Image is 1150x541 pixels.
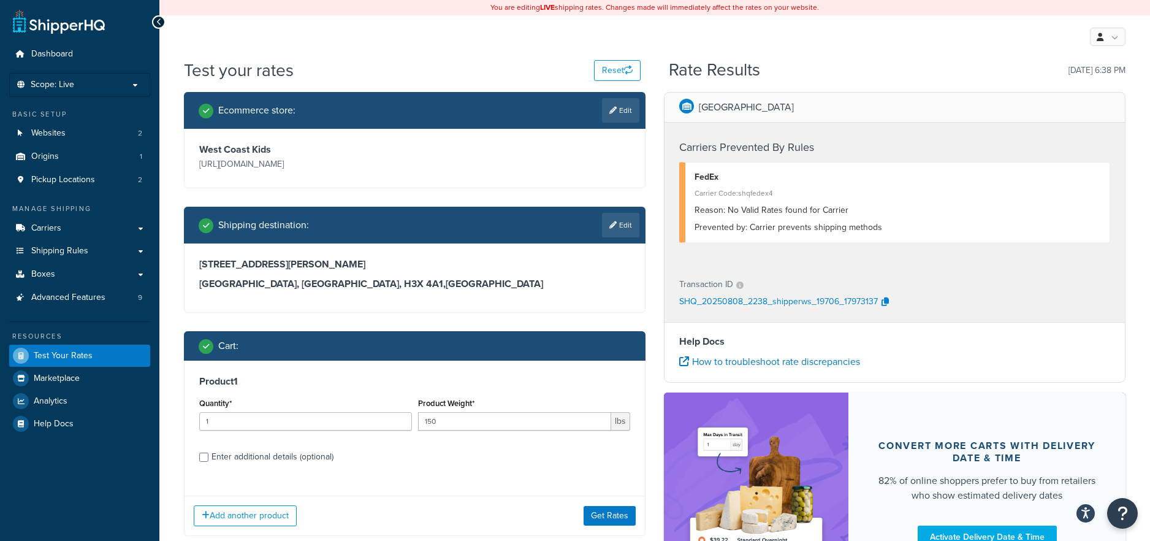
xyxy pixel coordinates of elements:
[695,204,725,217] span: Reason:
[9,145,150,168] li: Origins
[31,80,74,90] span: Scope: Live
[31,49,73,59] span: Dashboard
[679,276,733,293] p: Transaction ID
[199,258,630,270] h3: [STREET_ADDRESS][PERSON_NAME]
[31,175,95,185] span: Pickup Locations
[199,399,232,408] label: Quantity*
[199,412,412,431] input: 0.0
[602,98,639,123] a: Edit
[695,221,747,234] span: Prevented by:
[679,355,860,369] a: How to troubleshoot rate discrepancies
[878,474,1096,503] div: 82% of online shoppers prefer to buy from retailers who show estimated delivery dates
[34,396,67,407] span: Analytics
[140,152,142,162] span: 1
[695,169,1100,186] div: FedEx
[34,374,80,384] span: Marketplace
[31,269,55,280] span: Boxes
[138,175,142,185] span: 2
[199,375,630,388] h3: Product 1
[138,128,142,139] span: 2
[878,440,1096,464] div: Convert more carts with delivery date & time
[699,99,794,116] p: [GEOGRAPHIC_DATA]
[199,453,208,462] input: Enter additional details (optional)
[9,169,150,191] a: Pickup Locations2
[540,2,555,13] b: LIVE
[695,202,1100,219] div: No Valid Rates found for Carrier
[9,345,150,367] a: Test Your Rates
[1107,498,1138,529] button: Open Resource Center
[695,219,1100,236] div: Carrier prevents shipping methods
[34,351,93,361] span: Test Your Rates
[584,506,636,526] button: Get Rates
[218,220,309,231] h2: Shipping destination :
[31,128,66,139] span: Websites
[679,334,1110,349] h4: Help Docs
[138,293,142,303] span: 9
[669,61,760,80] h2: Rate Results
[199,278,630,290] h3: [GEOGRAPHIC_DATA], [GEOGRAPHIC_DATA], H3X 4A1 , [GEOGRAPHIC_DATA]
[9,367,150,389] a: Marketplace
[9,217,150,240] a: Carriers
[211,448,333,466] div: Enter additional details (optional)
[218,340,238,351] h2: Cart :
[31,152,59,162] span: Origins
[194,505,297,526] button: Add another product
[9,122,150,145] a: Websites2
[679,139,1110,156] h4: Carriers Prevented By Rules
[199,144,412,156] h3: West Coast Kids
[9,43,150,66] a: Dashboard
[218,105,295,116] h2: Ecommerce store :
[679,293,878,312] p: SHQ_20250808_2238_shipperws_19706_17973137
[418,412,612,431] input: 0.00
[9,390,150,412] a: Analytics
[594,60,641,81] button: Reset
[1068,62,1125,79] p: [DATE] 6:38 PM
[418,399,474,408] label: Product Weight*
[31,246,88,256] span: Shipping Rules
[9,263,150,286] a: Boxes
[9,286,150,309] li: Advanced Features
[9,286,150,309] a: Advanced Features9
[9,240,150,263] a: Shipping Rules
[34,419,74,429] span: Help Docs
[9,145,150,168] a: Origins1
[9,122,150,145] li: Websites
[199,156,412,173] p: [URL][DOMAIN_NAME]
[31,293,105,303] span: Advanced Features
[9,109,150,120] div: Basic Setup
[695,185,1100,202] div: Carrier Code: shqfedex4
[602,213,639,237] a: Edit
[9,331,150,342] div: Resources
[184,58,294,82] h1: Test your rates
[9,413,150,435] a: Help Docs
[9,204,150,214] div: Manage Shipping
[611,412,630,431] span: lbs
[9,169,150,191] li: Pickup Locations
[31,223,61,234] span: Carriers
